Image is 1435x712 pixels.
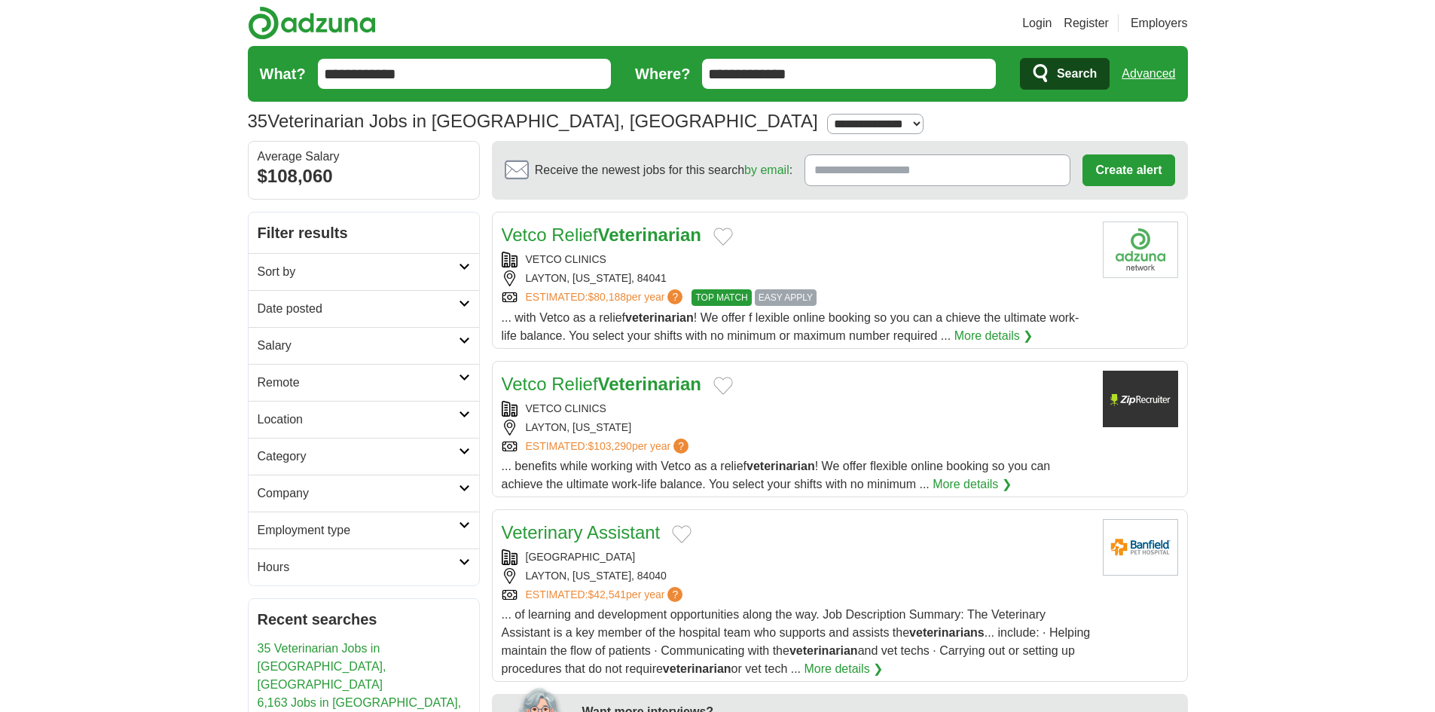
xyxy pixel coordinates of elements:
[663,662,731,675] strong: veterinarian
[672,525,692,543] button: Add to favorite jobs
[249,401,479,438] a: Location
[248,111,818,131] h1: Veterinarian Jobs in [GEOGRAPHIC_DATA], [GEOGRAPHIC_DATA]
[258,163,470,190] div: $108,060
[526,587,686,603] a: ESTIMATED:$42,541per year?
[598,225,701,245] strong: Veterinarian
[249,512,479,549] a: Employment type
[744,163,789,176] a: by email
[625,311,694,324] strong: veterinarian
[805,660,884,678] a: More details ❯
[258,411,459,429] h2: Location
[667,587,682,602] span: ?
[249,549,479,585] a: Hours
[713,228,733,246] button: Add to favorite jobs
[249,364,479,401] a: Remote
[502,568,1091,584] div: LAYTON, [US_STATE], 84040
[526,289,686,306] a: ESTIMATED:$80,188per year?
[1103,371,1178,427] img: Company logo
[258,642,386,691] a: 35 Veterinarian Jobs in [GEOGRAPHIC_DATA], [GEOGRAPHIC_DATA]
[789,644,858,657] strong: veterinarian
[502,225,701,245] a: Vetco ReliefVeterinarian
[248,108,268,135] span: 35
[1082,154,1174,186] button: Create alert
[502,522,661,542] a: Veterinary Assistant
[588,291,626,303] span: $80,188
[635,63,690,85] label: Where?
[755,289,817,306] span: EASY APPLY
[1057,59,1097,89] span: Search
[909,626,985,639] strong: veterinarians
[258,337,459,355] h2: Salary
[1131,14,1188,32] a: Employers
[502,608,1091,675] span: ... of learning and development opportunities along the way. Job Description Summary: The Veterin...
[526,551,636,563] a: [GEOGRAPHIC_DATA]
[248,6,376,40] img: Adzuna logo
[598,374,701,394] strong: Veterinarian
[502,460,1051,490] span: ... benefits while working with Vetco as a relief ! We offer flexible online booking so you can a...
[502,374,701,394] a: Vetco ReliefVeterinarian
[258,263,459,281] h2: Sort by
[1022,14,1052,32] a: Login
[588,440,631,452] span: $103,290
[502,270,1091,286] div: LAYTON, [US_STATE], 84041
[258,374,459,392] h2: Remote
[249,438,479,475] a: Category
[667,289,682,304] span: ?
[258,521,459,539] h2: Employment type
[1020,58,1110,90] button: Search
[1103,222,1178,278] img: Company logo
[502,420,1091,435] div: LAYTON, [US_STATE]
[535,161,792,179] span: Receive the newest jobs for this search :
[249,290,479,327] a: Date posted
[258,608,470,631] h2: Recent searches
[692,289,751,306] span: TOP MATCH
[1064,14,1109,32] a: Register
[258,558,459,576] h2: Hours
[933,475,1012,494] a: More details ❯
[1122,59,1175,89] a: Advanced
[747,460,815,472] strong: veterinarian
[258,151,470,163] div: Average Salary
[249,327,479,364] a: Salary
[258,484,459,503] h2: Company
[526,439,692,454] a: ESTIMATED:$103,290per year?
[249,475,479,512] a: Company
[954,327,1034,345] a: More details ❯
[713,377,733,395] button: Add to favorite jobs
[258,300,459,318] h2: Date posted
[502,401,1091,417] div: VETCO CLINICS
[588,588,626,600] span: $42,541
[502,311,1079,342] span: ... with Vetco as a relief ! We offer f lexible online booking so you can a chieve the ultimate w...
[502,252,1091,267] div: VETCO CLINICS
[260,63,306,85] label: What?
[249,253,479,290] a: Sort by
[673,439,688,454] span: ?
[258,448,459,466] h2: Category
[1103,519,1178,576] img: Banfield Pet Hospital logo
[249,212,479,253] h2: Filter results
